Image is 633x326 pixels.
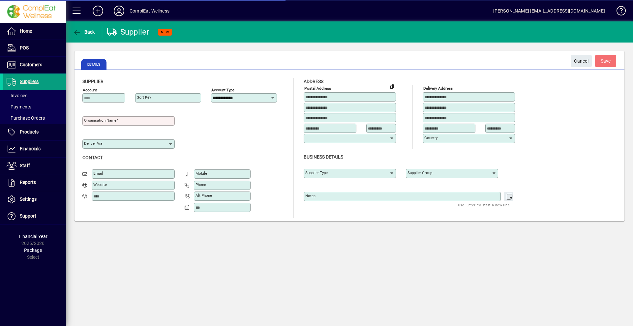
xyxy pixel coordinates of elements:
app-page-header-button: Back [66,26,102,38]
button: Profile [108,5,130,17]
span: Back [73,29,95,35]
span: Purchase Orders [7,115,45,121]
span: ave [601,56,611,67]
button: Cancel [571,55,592,67]
span: Reports [20,180,36,185]
mat-label: Country [424,135,437,140]
button: Copy to Delivery address [387,81,398,92]
mat-label: Organisation name [84,118,116,123]
a: Invoices [3,90,66,101]
span: Details [81,59,106,70]
span: Address [304,79,323,84]
button: Save [595,55,616,67]
a: Payments [3,101,66,112]
a: Knowledge Base [612,1,625,23]
mat-label: Notes [305,193,316,198]
span: Settings [20,196,37,202]
span: Contact [82,155,103,160]
mat-label: Account Type [211,88,234,92]
span: Financials [20,146,41,151]
span: S [601,58,603,64]
span: Package [24,248,42,253]
a: POS [3,40,66,56]
a: Products [3,124,66,140]
mat-label: Alt Phone [196,193,212,198]
span: Suppliers [20,79,39,84]
span: Business details [304,154,343,160]
mat-label: Email [93,171,103,176]
span: Products [20,129,39,134]
span: Support [20,213,36,219]
span: Financial Year [19,234,47,239]
span: Invoices [7,93,27,98]
a: Purchase Orders [3,112,66,124]
span: Cancel [574,56,588,67]
a: Staff [3,158,66,174]
span: Supplier [82,79,104,84]
a: Financials [3,141,66,157]
mat-label: Sort key [137,95,151,100]
button: Add [87,5,108,17]
span: Home [20,28,32,34]
mat-label: Website [93,182,107,187]
div: Supplier [107,27,149,37]
div: [PERSON_NAME] [EMAIL_ADDRESS][DOMAIN_NAME] [493,6,605,16]
mat-label: Account [83,88,97,92]
a: Home [3,23,66,40]
mat-label: Phone [196,182,206,187]
a: Customers [3,57,66,73]
mat-label: Mobile [196,171,207,176]
mat-label: Deliver via [84,141,102,146]
a: Support [3,208,66,224]
span: Customers [20,62,42,67]
span: NEW [161,30,169,34]
span: Payments [7,104,31,109]
a: Reports [3,174,66,191]
button: Back [71,26,97,38]
a: Settings [3,191,66,208]
div: ComplEat Wellness [130,6,169,16]
span: Staff [20,163,30,168]
mat-label: Supplier group [407,170,432,175]
mat-label: Supplier type [305,170,328,175]
span: POS [20,45,29,50]
mat-hint: Use 'Enter' to start a new line [458,201,510,209]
